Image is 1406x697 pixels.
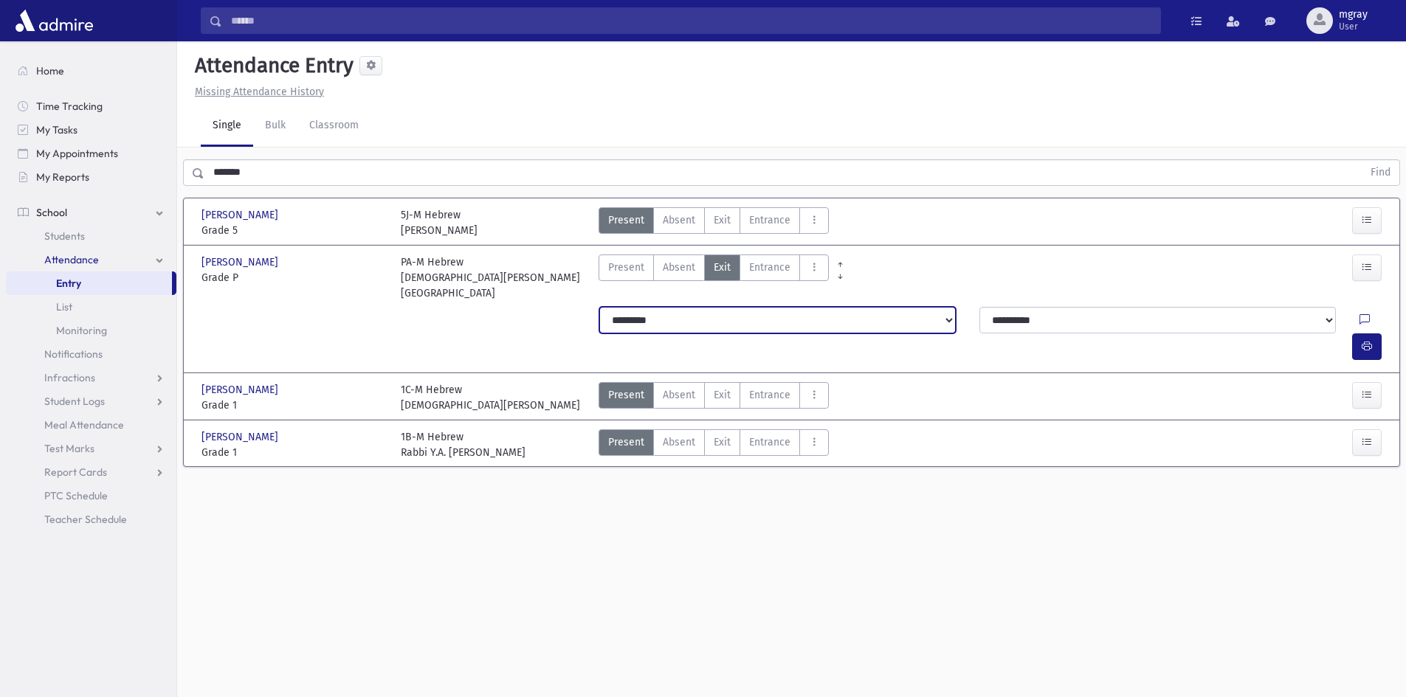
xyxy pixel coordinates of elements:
[12,6,97,35] img: AdmirePro
[201,223,386,238] span: Grade 5
[599,207,829,238] div: AttTypes
[201,398,386,413] span: Grade 1
[201,254,281,270] span: [PERSON_NAME]
[1339,21,1368,32] span: User
[6,460,176,484] a: Report Cards
[44,513,127,526] span: Teacher Schedule
[44,347,103,361] span: Notifications
[6,142,176,165] a: My Appointments
[663,387,695,403] span: Absent
[599,382,829,413] div: AttTypes
[608,434,644,450] span: Present
[36,206,67,219] span: School
[663,212,695,228] span: Absent
[201,270,386,285] span: Grade P
[56,324,107,337] span: Monitoring
[6,201,176,224] a: School
[714,434,731,450] span: Exit
[714,387,731,403] span: Exit
[1362,160,1399,185] button: Find
[44,418,124,431] span: Meal Attendance
[44,442,94,455] span: Test Marks
[749,260,790,275] span: Entrance
[44,465,107,479] span: Report Cards
[6,507,176,531] a: Teacher Schedule
[401,429,525,460] div: 1B-M Hebrew Rabbi Y.A. [PERSON_NAME]
[6,94,176,118] a: Time Tracking
[6,342,176,366] a: Notifications
[189,86,324,98] a: Missing Attendance History
[36,147,118,160] span: My Appointments
[6,295,176,319] a: List
[6,389,176,413] a: Student Logs
[56,300,72,313] span: List
[6,413,176,437] a: Meal Attendance
[6,484,176,507] a: PTC Schedule
[6,319,176,342] a: Monitoring
[253,105,297,147] a: Bulk
[195,86,324,98] u: Missing Attendance History
[608,387,644,403] span: Present
[6,248,176,271] a: Attendance
[201,382,281,398] span: [PERSON_NAME]
[297,105,371,147] a: Classroom
[201,207,281,223] span: [PERSON_NAME]
[44,229,85,243] span: Students
[608,260,644,275] span: Present
[6,437,176,460] a: Test Marks
[714,260,731,275] span: Exit
[44,253,99,266] span: Attendance
[201,445,386,460] span: Grade 1
[6,59,176,83] a: Home
[749,434,790,450] span: Entrance
[749,387,790,403] span: Entrance
[6,165,176,189] a: My Reports
[401,382,580,413] div: 1C-M Hebrew [DEMOGRAPHIC_DATA][PERSON_NAME]
[663,434,695,450] span: Absent
[44,489,108,502] span: PTC Schedule
[189,53,354,78] h5: Attendance Entry
[599,429,829,460] div: AttTypes
[222,7,1160,34] input: Search
[6,366,176,389] a: Infractions
[6,224,176,248] a: Students
[36,100,103,113] span: Time Tracking
[608,212,644,228] span: Present
[6,118,176,142] a: My Tasks
[401,254,585,301] div: PA-M Hebrew [DEMOGRAPHIC_DATA][PERSON_NAME][GEOGRAPHIC_DATA]
[1339,9,1368,21] span: mgray
[201,105,253,147] a: Single
[56,277,81,290] span: Entry
[663,260,695,275] span: Absent
[36,64,64,77] span: Home
[749,212,790,228] span: Entrance
[36,170,89,184] span: My Reports
[44,395,105,408] span: Student Logs
[201,429,281,445] span: [PERSON_NAME]
[714,212,731,228] span: Exit
[44,371,95,384] span: Infractions
[6,271,172,295] a: Entry
[599,254,829,301] div: AttTypes
[401,207,478,238] div: 5J-M Hebrew [PERSON_NAME]
[36,123,77,136] span: My Tasks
